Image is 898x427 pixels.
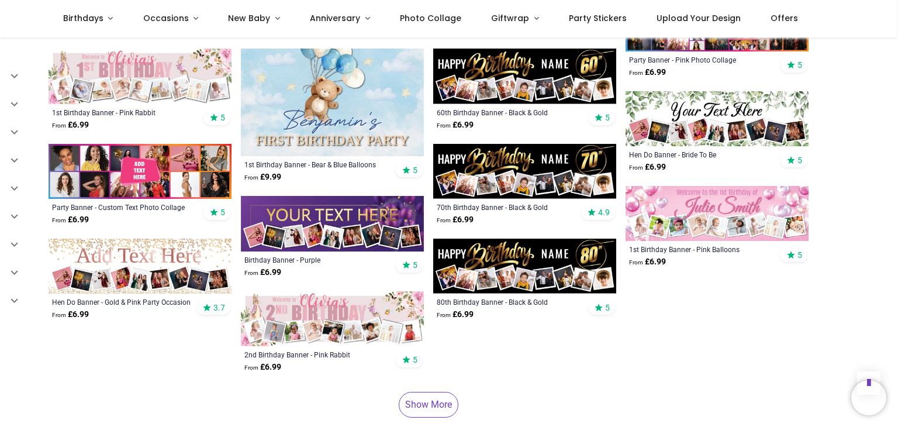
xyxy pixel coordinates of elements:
[605,302,610,313] span: 5
[244,364,258,371] span: From
[797,250,802,260] span: 5
[241,49,424,156] img: Personalised 1st Birthday Backdrop Banner - Bear & Blue Balloons - Add Text
[605,112,610,123] span: 5
[629,150,770,159] a: Hen Do Banner - Bride To Be
[851,380,886,415] iframe: Brevo live chat
[437,217,451,223] span: From
[598,207,610,218] span: 4.9
[244,350,385,359] a: 2nd Birthday Banner - Pink Rabbit
[771,12,798,24] span: Offers
[244,361,281,373] strong: £ 6.99
[433,49,616,104] img: Personalised Happy 60th Birthday Banner - Black & Gold - Custom Name & 9 Photo Upload
[491,12,529,24] span: Giftwrap
[437,297,578,307] a: 80th Birthday Banner - Black & Gold
[52,122,66,129] span: From
[569,12,627,24] span: Party Stickers
[413,354,417,365] span: 5
[310,12,360,24] span: Anniversary
[244,255,385,264] a: Birthday Banner - Purple
[52,312,66,318] span: From
[244,267,281,278] strong: £ 6.99
[797,155,802,166] span: 5
[437,122,451,129] span: From
[629,245,770,254] a: 1st Birthday Banner - Pink Balloons
[433,144,616,199] img: Personalised Happy 70th Birthday Banner - Black & Gold - Custom Name & 9 Photo Upload
[437,312,451,318] span: From
[400,12,461,24] span: Photo Collage
[244,160,385,169] a: 1st Birthday Banner - Bear & Blue Balloons
[437,202,578,212] a: 70th Birthday Banner - Black & Gold
[437,119,474,131] strong: £ 6.99
[52,202,193,212] a: Party Banner - Custom Text Photo Collage
[629,67,666,78] strong: £ 6.99
[52,108,193,117] a: 1st Birthday Banner - Pink Rabbit
[629,256,666,268] strong: £ 6.99
[63,12,103,24] span: Birthdays
[228,12,270,24] span: New Baby
[413,165,417,175] span: 5
[52,217,66,223] span: From
[629,164,643,171] span: From
[413,260,417,270] span: 5
[629,259,643,266] span: From
[49,49,232,104] img: Personalised Happy 1st Birthday Banner - Pink Rabbit - Custom Name & 9 Photo Upload
[213,302,225,313] span: 3.7
[220,112,225,123] span: 5
[143,12,189,24] span: Occasions
[49,239,232,294] img: Personalised Hen Do Banner - Gold & Pink Party Occasion - 9 Photo Upload
[52,214,89,226] strong: £ 6.99
[437,309,474,321] strong: £ 6.99
[244,171,281,183] strong: £ 9.99
[52,309,89,321] strong: £ 6.99
[629,55,770,64] a: Party Banner - Pink Photo Collage
[241,196,424,251] img: Personalised Happy Birthday Banner - Purple - 9 Photo Upload
[629,161,666,173] strong: £ 6.99
[657,12,741,24] span: Upload Your Design
[220,207,225,218] span: 5
[437,108,578,117] a: 60th Birthday Banner - Black & Gold
[399,392,458,418] a: Show More
[626,91,809,146] img: Personalised Hen Do Banner - Bride To Be - 9 Photo Upload
[629,70,643,76] span: From
[244,270,258,276] span: From
[626,186,809,241] img: Personalised 1st Birthday Banner - Pink Balloons - Custom Name & 9 Photo Upload
[437,214,474,226] strong: £ 6.99
[52,297,193,307] a: Hen Do Banner - Gold & Pink Party Occasion
[49,144,232,199] img: Personalised Party Banner - Custom Text Photo Collage - 12 Photo Upload
[797,60,802,70] span: 5
[241,291,424,346] img: Personalised Happy 2nd Birthday Banner - Pink Rabbit - Custom Name & 9 Photo Upload
[433,239,616,294] img: Personalised Happy 80th Birthday Banner - Black & Gold - Custom Name & 9 Photo Upload
[244,174,258,181] span: From
[52,119,89,131] strong: £ 6.99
